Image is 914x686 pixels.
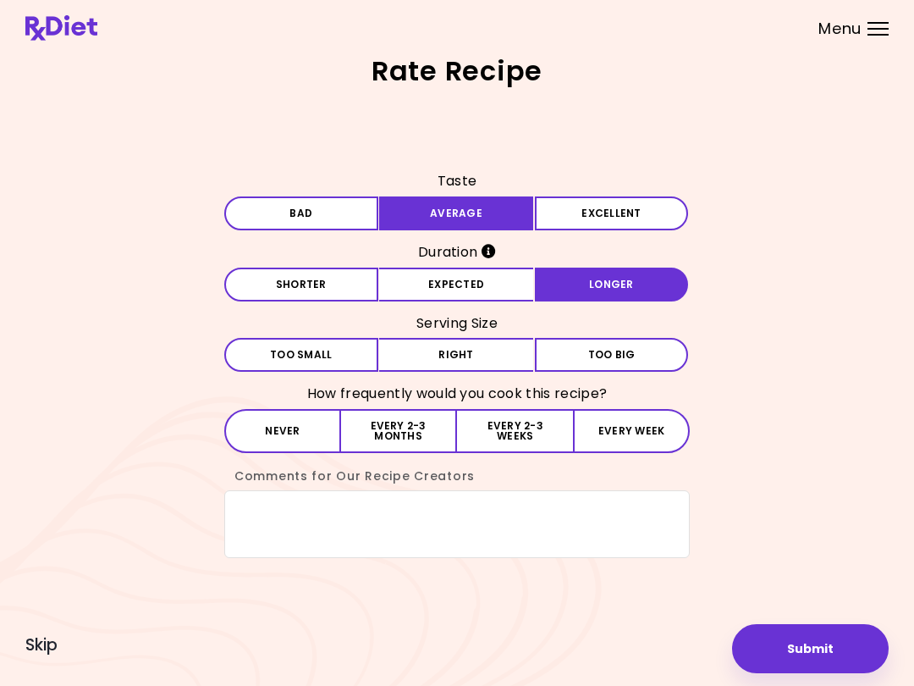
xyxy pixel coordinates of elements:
i: Info [482,244,496,258]
button: Longer [535,268,689,302]
h2: Rate Recipe [25,58,889,85]
button: Too small [224,338,378,372]
span: Menu [818,21,862,36]
button: Expected [379,268,533,302]
h3: Duration [224,239,690,266]
button: Never [224,409,341,453]
h3: Serving Size [224,310,690,337]
button: Bad [224,196,378,230]
img: RxDiet [25,15,97,41]
button: Shorter [224,268,378,302]
button: Submit [732,624,889,673]
button: Excellent [535,196,689,230]
label: Comments for Our Recipe Creators [224,467,475,484]
h3: How frequently would you cook this recipe? [224,380,690,407]
span: Too small [270,350,332,360]
button: Every 2-3 months [341,409,457,453]
button: Skip [25,636,58,655]
h3: Taste [224,168,690,195]
span: Too big [588,350,636,360]
button: Average [379,196,533,230]
button: Right [379,338,533,372]
button: Every week [573,409,690,453]
button: Every 2-3 weeks [457,409,573,453]
button: Too big [535,338,689,372]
